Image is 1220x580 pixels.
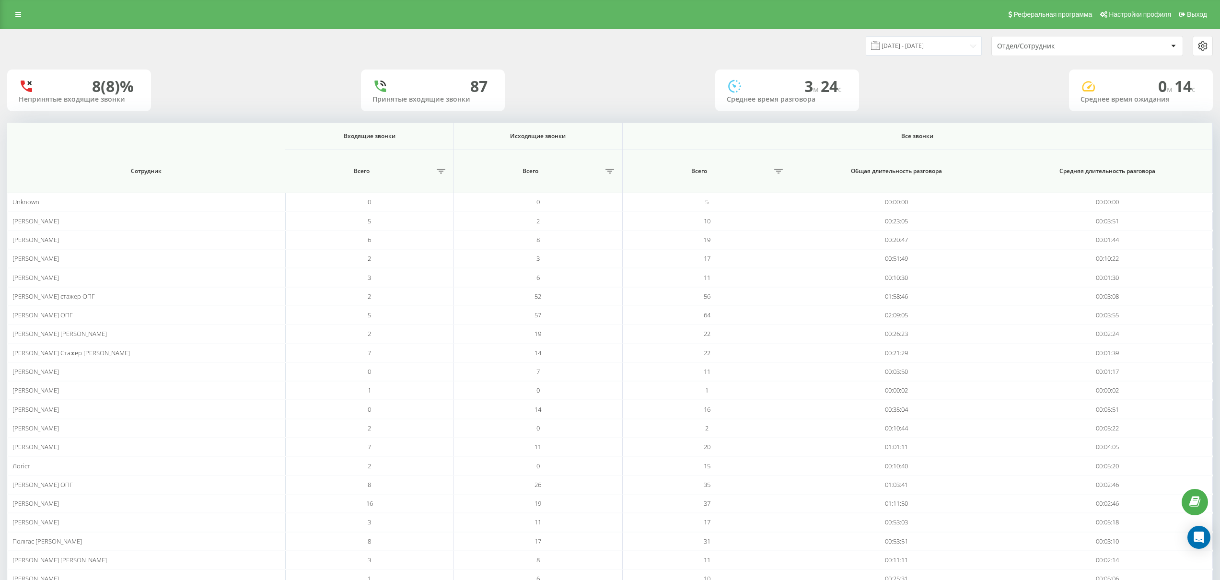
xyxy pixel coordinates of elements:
[368,556,371,564] span: 3
[1002,476,1213,494] td: 00:02:46
[704,292,710,301] span: 56
[704,462,710,470] span: 15
[368,442,371,451] span: 7
[1109,11,1171,18] span: Настройки профиля
[368,329,371,338] span: 2
[12,499,59,508] span: [PERSON_NAME]
[467,132,610,140] span: Исходящие звонки
[368,367,371,376] span: 0
[534,499,541,508] span: 19
[791,381,1002,400] td: 00:00:02
[821,76,842,96] span: 24
[705,386,709,394] span: 1
[290,167,433,175] span: Всего
[368,537,371,545] span: 8
[534,537,541,545] span: 17
[791,400,1002,418] td: 00:35:04
[12,273,59,282] span: [PERSON_NAME]
[12,537,82,545] span: Полігас [PERSON_NAME]
[534,311,541,319] span: 57
[12,386,59,394] span: [PERSON_NAME]
[704,537,710,545] span: 31
[12,405,59,414] span: [PERSON_NAME]
[459,167,602,175] span: Всего
[791,249,1002,268] td: 00:51:49
[368,292,371,301] span: 2
[12,518,59,526] span: [PERSON_NAME]
[1002,193,1213,211] td: 00:00:00
[298,132,441,140] span: Входящие звонки
[368,311,371,319] span: 5
[791,494,1002,513] td: 01:11:50
[368,197,371,206] span: 0
[1002,513,1213,532] td: 00:05:18
[1002,551,1213,569] td: 00:02:14
[1187,526,1210,549] div: Open Intercom Messenger
[534,329,541,338] span: 19
[534,442,541,451] span: 11
[536,217,540,225] span: 2
[12,556,107,564] span: [PERSON_NAME] [PERSON_NAME]
[704,405,710,414] span: 16
[534,292,541,301] span: 52
[12,367,59,376] span: [PERSON_NAME]
[705,197,709,206] span: 5
[534,480,541,489] span: 26
[704,518,710,526] span: 17
[368,273,371,282] span: 3
[791,211,1002,230] td: 00:23:05
[1002,306,1213,325] td: 00:03:55
[12,197,39,206] span: Unknown
[791,362,1002,381] td: 00:03:50
[12,480,73,489] span: [PERSON_NAME] ОПГ
[534,348,541,357] span: 14
[12,424,59,432] span: [PERSON_NAME]
[704,442,710,451] span: 20
[1002,325,1213,343] td: 00:02:24
[1002,532,1213,551] td: 00:03:10
[997,42,1112,50] div: Отдел/Сотрудник
[1002,211,1213,230] td: 00:03:51
[791,287,1002,306] td: 01:58:46
[1002,419,1213,438] td: 00:05:22
[1002,438,1213,456] td: 00:04:05
[12,254,59,263] span: [PERSON_NAME]
[1002,456,1213,475] td: 00:05:20
[1192,84,1196,94] span: c
[1002,494,1213,513] td: 00:02:46
[536,386,540,394] span: 0
[791,231,1002,249] td: 00:20:47
[791,476,1002,494] td: 01:03:41
[1002,362,1213,381] td: 00:01:17
[534,518,541,526] span: 11
[791,306,1002,325] td: 02:09:05
[470,77,488,95] div: 87
[368,518,371,526] span: 3
[368,480,371,489] span: 8
[704,235,710,244] span: 19
[368,235,371,244] span: 6
[1174,76,1196,96] span: 14
[705,424,709,432] span: 2
[704,254,710,263] span: 17
[368,254,371,263] span: 2
[1013,11,1092,18] span: Реферальная программа
[372,95,493,104] div: Принятые входящие звонки
[536,424,540,432] span: 0
[704,329,710,338] span: 22
[804,76,821,96] span: 3
[704,367,710,376] span: 11
[536,367,540,376] span: 7
[813,84,821,94] span: м
[791,344,1002,362] td: 00:21:29
[791,532,1002,551] td: 00:53:51
[791,268,1002,287] td: 00:10:30
[704,217,710,225] span: 10
[12,348,130,357] span: [PERSON_NAME] Стажер [PERSON_NAME]
[1158,76,1174,96] span: 0
[12,442,59,451] span: [PERSON_NAME]
[19,95,139,104] div: Непринятые входящие звонки
[92,77,134,95] div: 8 (8)%
[536,273,540,282] span: 6
[656,132,1178,140] span: Все звонки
